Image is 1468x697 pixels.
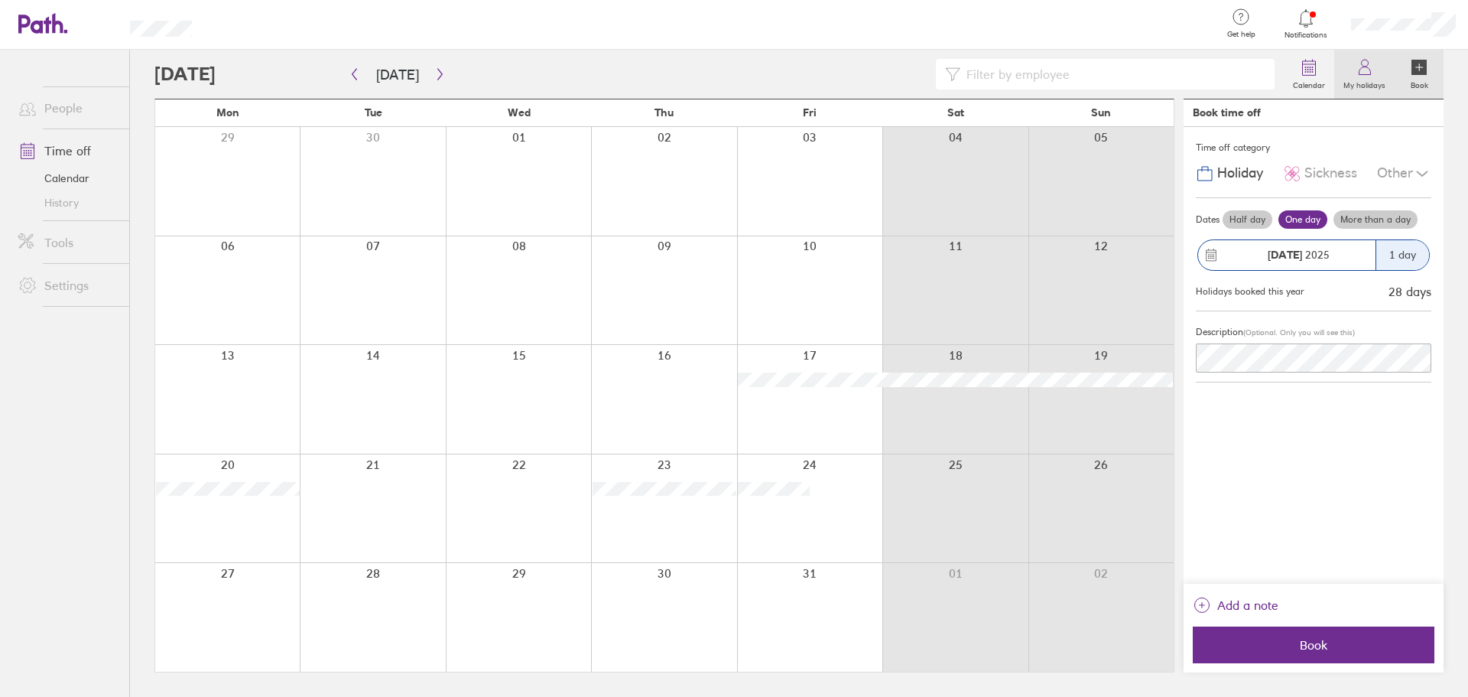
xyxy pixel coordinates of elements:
[1284,50,1334,99] a: Calendar
[6,191,129,215] a: History
[1203,638,1424,652] span: Book
[1284,77,1334,90] label: Calendar
[1196,232,1431,278] button: [DATE] 20251 day
[1196,214,1220,225] span: Dates
[216,106,239,119] span: Mon
[1395,50,1444,99] a: Book
[1281,31,1331,40] span: Notifications
[1196,286,1304,297] div: Holidays booked this year
[6,135,129,166] a: Time off
[1196,326,1243,337] span: Description
[1091,106,1111,119] span: Sun
[1268,248,1302,262] strong: [DATE]
[1196,136,1431,159] div: Time off category
[6,270,129,301] a: Settings
[1334,77,1395,90] label: My holidays
[1375,240,1429,270] div: 1 day
[654,106,674,119] span: Thu
[1278,210,1327,229] label: One day
[803,106,817,119] span: Fri
[1217,593,1278,617] span: Add a note
[1217,165,1263,181] span: Holiday
[6,166,129,191] a: Calendar
[1193,627,1434,663] button: Book
[1401,77,1437,90] label: Book
[1334,50,1395,99] a: My holidays
[1223,210,1272,229] label: Half day
[1388,285,1431,298] div: 28 days
[947,106,964,119] span: Sat
[1304,165,1357,181] span: Sickness
[1216,30,1266,39] span: Get help
[1193,106,1261,119] div: Book time off
[1243,327,1355,337] span: (Optional. Only you will see this)
[365,106,382,119] span: Tue
[1268,249,1330,261] span: 2025
[508,106,531,119] span: Wed
[6,227,129,258] a: Tools
[1333,210,1418,229] label: More than a day
[1377,159,1431,188] div: Other
[6,93,129,123] a: People
[1281,8,1331,40] a: Notifications
[364,62,431,87] button: [DATE]
[960,60,1265,89] input: Filter by employee
[1193,593,1278,617] button: Add a note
